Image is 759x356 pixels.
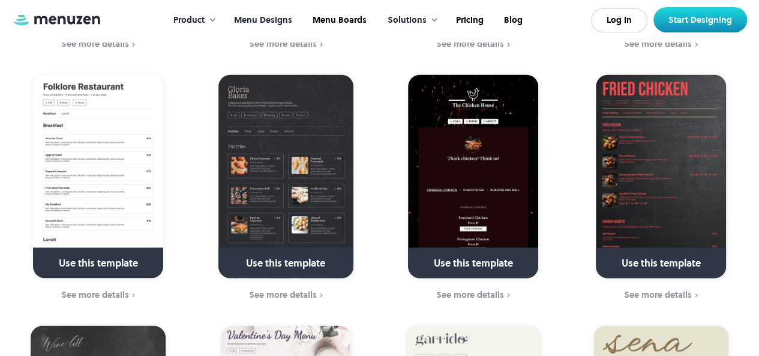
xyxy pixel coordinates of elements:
div: See more details [249,289,317,299]
div: See more details [61,39,129,49]
div: Product [161,2,223,39]
a: Use this template [596,74,726,278]
a: See more details [12,288,185,301]
div: See more details [624,289,692,299]
div: See more details [249,39,317,49]
div: Product [173,14,205,27]
a: See more details [200,288,373,301]
a: See more details [200,38,373,51]
a: See more details [387,288,560,301]
div: Solutions [376,2,445,39]
a: See more details [387,38,560,51]
a: Use this template [408,74,538,278]
div: See more details [61,289,129,299]
a: Use this template [218,74,353,278]
div: See more details [436,289,504,299]
div: See more details [624,39,692,49]
a: See more details [575,288,748,301]
a: See more details [12,38,185,51]
div: See more details [436,39,504,49]
a: See more details [575,38,748,51]
a: Use this template [33,74,163,278]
